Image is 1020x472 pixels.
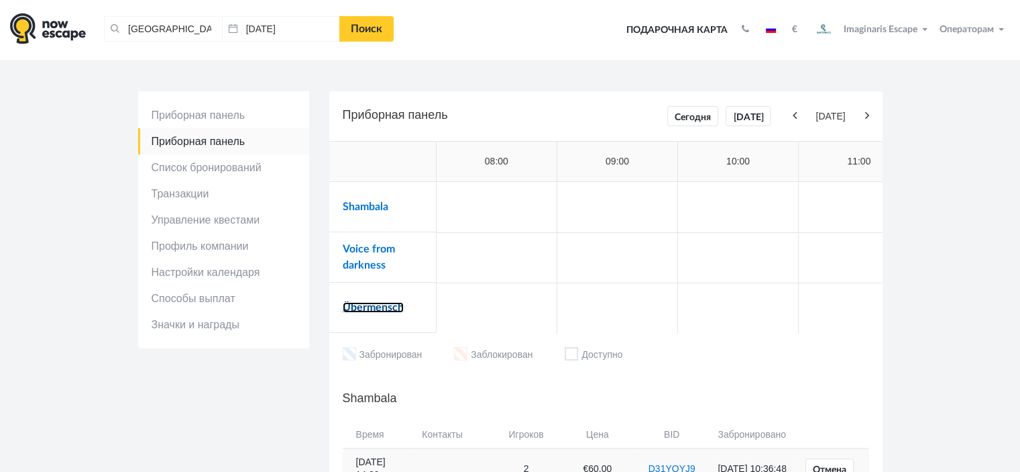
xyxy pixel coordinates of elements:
a: Voice from darkness [343,244,395,271]
input: Дата [222,16,340,42]
td: 11:00 [799,142,919,182]
a: Приборная панель [138,128,309,154]
th: Контакты [415,422,490,449]
a: [DATE] [726,106,771,126]
th: Время [343,422,416,449]
img: logo [10,13,86,44]
a: Подарочная карта [622,15,732,45]
a: Значки и награды [138,312,309,338]
th: Цена [563,422,632,449]
a: Настройки календаря [138,259,309,285]
a: Список бронирований [138,154,309,181]
a: Поиск [339,16,394,42]
button: Операторам [936,23,1010,36]
a: Транзакции [138,181,309,207]
strong: € [792,25,797,34]
button: € [785,23,804,36]
th: BID [632,422,711,449]
h5: Shambala [343,388,869,408]
a: Приборная панель [138,102,309,128]
a: Übermensch [343,302,404,313]
button: Imaginaris Escape [807,16,933,43]
th: Забронировано [711,422,796,449]
th: Игроков [490,422,563,449]
li: Заблокирован [454,347,532,364]
span: [DATE] [799,110,861,123]
input: Город или название квеста [104,16,222,42]
a: Профиль компании [138,233,309,259]
a: Shambala [343,201,388,212]
a: Сегодня [667,106,718,126]
li: Забронирован [343,347,422,364]
span: Операторам [940,25,994,34]
h5: Приборная панель [343,105,869,128]
li: Доступно [565,347,622,364]
span: Imaginaris Escape [844,22,917,34]
img: ru.jpg [766,26,776,33]
a: Управление квестами [138,207,309,233]
a: Способы выплат [138,285,309,312]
